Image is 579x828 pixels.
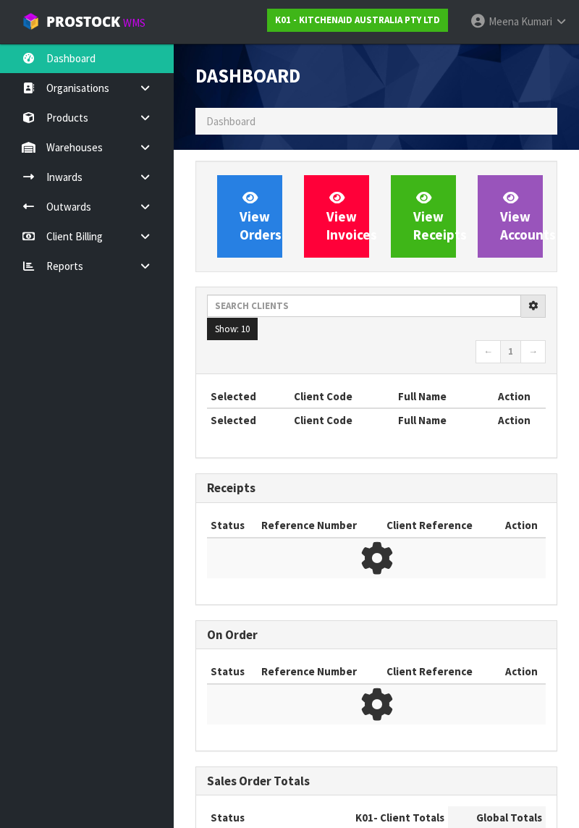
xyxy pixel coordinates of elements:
[258,514,384,537] th: Reference Number
[489,14,519,28] span: Meena
[500,189,556,243] span: View Accounts
[290,408,394,431] th: Client Code
[391,175,456,258] a: ViewReceipts
[304,175,369,258] a: ViewInvoices
[500,340,521,363] a: 1
[207,385,290,408] th: Selected
[123,16,145,30] small: WMS
[207,295,521,317] input: Search clients
[258,660,384,683] th: Reference Number
[195,64,300,88] span: Dashboard
[207,481,546,495] h3: Receipts
[326,189,377,243] span: View Invoices
[394,408,483,431] th: Full Name
[275,14,440,26] strong: K01 - KITCHENAID AUSTRALIA PTY LTD
[207,774,546,788] h3: Sales Order Totals
[521,14,552,28] span: Kumari
[520,340,546,363] a: →
[394,385,483,408] th: Full Name
[383,660,497,683] th: Client Reference
[207,408,290,431] th: Selected
[497,660,546,683] th: Action
[355,811,373,824] span: K01
[217,175,282,258] a: ViewOrders
[267,9,448,32] a: K01 - KITCHENAID AUSTRALIA PTY LTD
[207,628,546,642] h3: On Order
[290,385,394,408] th: Client Code
[240,189,282,243] span: View Orders
[483,408,546,431] th: Action
[207,340,546,366] nav: Page navigation
[483,385,546,408] th: Action
[497,514,546,537] th: Action
[46,12,120,31] span: ProStock
[478,175,543,258] a: ViewAccounts
[207,660,258,683] th: Status
[476,340,501,363] a: ←
[207,514,258,537] th: Status
[207,318,258,341] button: Show: 10
[22,12,40,30] img: cube-alt.png
[206,114,255,128] span: Dashboard
[383,514,497,537] th: Client Reference
[413,189,467,243] span: View Receipts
